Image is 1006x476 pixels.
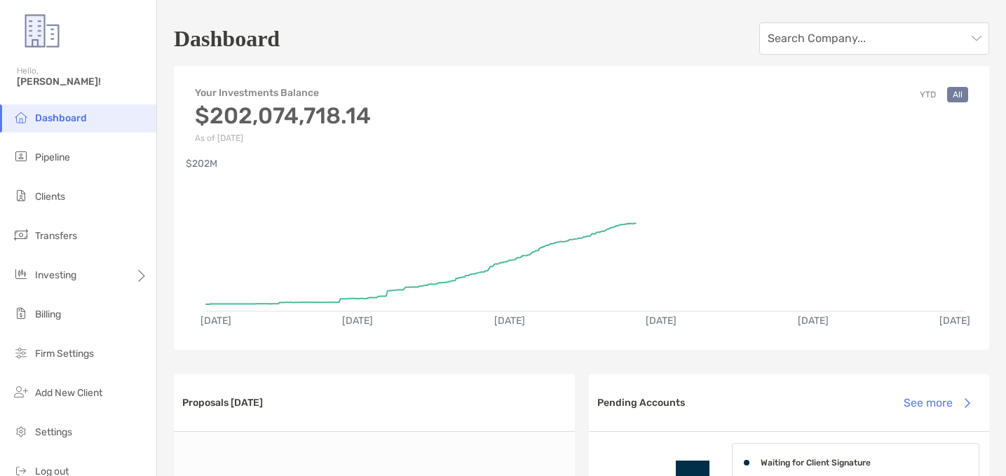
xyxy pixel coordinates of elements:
span: Billing [35,308,61,320]
img: billing icon [13,305,29,322]
button: See more [892,388,981,419]
text: $202M [186,158,217,170]
img: pipeline icon [13,148,29,165]
h3: Proposals [DATE] [182,397,263,409]
img: investing icon [13,266,29,283]
text: [DATE] [646,315,677,327]
img: settings icon [13,423,29,440]
img: clients icon [13,187,29,204]
span: [PERSON_NAME]! [17,76,148,88]
span: Settings [35,426,72,438]
button: YTD [914,87,942,102]
span: Firm Settings [35,348,94,360]
text: [DATE] [798,315,829,327]
h1: Dashboard [174,26,280,52]
img: dashboard icon [13,109,29,125]
img: firm-settings icon [13,344,29,361]
text: [DATE] [939,315,970,327]
h4: Your Investments Balance [195,87,371,99]
h3: $202,074,718.14 [195,102,371,129]
h4: Waiting for Client Signature [761,458,871,468]
span: Add New Client [35,387,102,399]
img: add_new_client icon [13,383,29,400]
img: Zoe Logo [17,6,67,56]
text: [DATE] [200,315,231,327]
span: Dashboard [35,112,87,124]
p: As of [DATE] [195,133,371,143]
span: Transfers [35,230,77,242]
h3: Pending Accounts [597,397,685,409]
img: transfers icon [13,226,29,243]
span: Clients [35,191,65,203]
span: Pipeline [35,151,70,163]
text: [DATE] [494,315,525,327]
span: Investing [35,269,76,281]
text: [DATE] [342,315,373,327]
button: All [947,87,968,102]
